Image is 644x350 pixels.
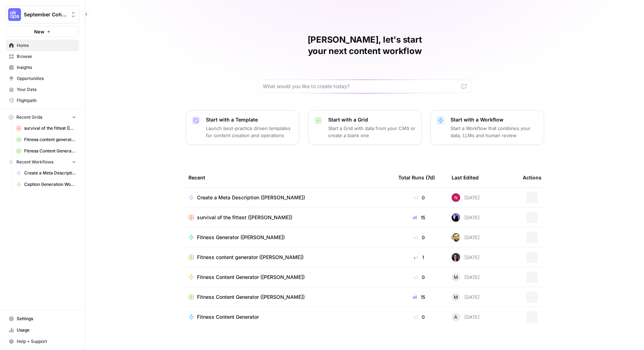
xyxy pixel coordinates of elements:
span: Fitness Content Generator [197,313,259,321]
span: Fitness Generator ([PERSON_NAME]) [197,234,285,241]
div: [DATE] [452,193,480,202]
div: [DATE] [452,273,480,281]
img: gx5re2im8333ev5sz1r7isrbl6e6 [452,213,460,222]
a: Home [6,40,79,51]
span: Create a Meta Description ([PERSON_NAME]) [197,194,305,201]
span: Help + Support [17,338,76,345]
a: Create a Meta Description ([PERSON_NAME]) [188,194,387,201]
div: [DATE] [452,233,480,242]
img: September Cohort Logo [8,8,21,21]
a: Your Data [6,84,79,95]
a: Settings [6,313,79,324]
span: survival of the fittest ([PERSON_NAME]) [197,214,292,221]
a: Browse [6,51,79,62]
span: M [454,274,458,281]
span: Fitness Content Generator ([PERSON_NAME]) [24,148,76,154]
p: Start a Grid with data from your CMS or create a blank one [328,125,416,139]
h1: [PERSON_NAME], let's start your next content workflow [258,34,472,57]
img: fvupjppv8b9nt3h87yhfikz8g0rq [452,253,460,262]
button: Help + Support [6,336,79,347]
span: Recent Workflows [16,159,53,165]
div: Total Runs (7d) [398,168,435,187]
button: Workspace: September Cohort [6,6,79,23]
a: Usage [6,324,79,336]
span: Opportunities [17,75,76,82]
a: Fitness Content Generator [188,313,387,321]
span: Browse [17,53,76,60]
span: Recent Grids [16,114,42,120]
p: Start a Workflow that combines your data, LLMs and human review [451,125,538,139]
span: Usage [17,327,76,333]
div: 0 [398,313,440,321]
div: [DATE] [452,293,480,301]
span: M [454,294,458,301]
a: Opportunities [6,73,79,84]
span: New [34,28,44,35]
span: Fitness content generator ([PERSON_NAME]) [197,254,304,261]
button: Recent Grids [6,112,79,123]
p: Start with a Template [206,116,293,123]
span: Settings [17,316,76,322]
a: Flightpath [6,95,79,106]
div: Last Edited [452,168,479,187]
span: Insights [17,64,76,71]
span: Fitness content generator ([PERSON_NAME]) [24,136,76,143]
p: Start with a Workflow [451,116,538,123]
img: 809rsgs8fojgkhnibtwc28oh1nli [452,193,460,202]
a: Insights [6,62,79,73]
div: [DATE] [452,313,480,321]
a: Fitness content generator ([PERSON_NAME]) [188,254,387,261]
span: Your Data [17,86,76,93]
a: survival of the fittest ([PERSON_NAME]) [188,214,387,221]
button: Start with a WorkflowStart a Workflow that combines your data, LLMs and human review [430,110,544,145]
span: Home [17,42,76,49]
div: 1 [398,254,440,261]
div: 15 [398,214,440,221]
span: survival of the fittest ([PERSON_NAME]) [24,125,76,131]
div: 15 [398,294,440,301]
button: Start with a TemplateLaunch best-practice driven templates for content creation and operations [186,110,299,145]
div: 0 [398,274,440,281]
span: Fitness Content Generator ([PERSON_NAME]) [197,294,305,301]
div: 0 [398,234,440,241]
button: Start with a GridStart a Grid with data from your CMS or create a blank one [308,110,422,145]
span: Flightpath [17,97,76,104]
p: Launch best-practice driven templates for content creation and operations [206,125,293,139]
span: September Cohort [24,11,67,18]
a: survival of the fittest ([PERSON_NAME]) [13,123,79,134]
a: Fitness Content Generator ([PERSON_NAME]) [13,145,79,157]
input: What would you like to create today? [263,83,458,90]
div: 0 [398,194,440,201]
a: Fitness Generator ([PERSON_NAME]) [188,234,387,241]
span: Create a Meta Description ([PERSON_NAME]) [24,170,76,176]
img: pr6y7tahrlqeiidi58iaqc4iglhc [452,233,460,242]
div: Actions [523,168,542,187]
button: Recent Workflows [6,157,79,167]
button: New [6,26,79,37]
span: A [454,313,457,321]
a: Caption Generation Workflow Sample [13,179,79,190]
p: Start with a Grid [328,116,416,123]
a: Fitness Content Generator ([PERSON_NAME]) [188,274,387,281]
span: Fitness Content Generator ([PERSON_NAME]) [197,274,305,281]
div: [DATE] [452,213,480,222]
a: Fitness Content Generator ([PERSON_NAME]) [188,294,387,301]
div: [DATE] [452,253,480,262]
span: Caption Generation Workflow Sample [24,181,76,188]
a: Fitness content generator ([PERSON_NAME]) [13,134,79,145]
a: Create a Meta Description ([PERSON_NAME]) [13,167,79,179]
div: Recent [188,168,387,187]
